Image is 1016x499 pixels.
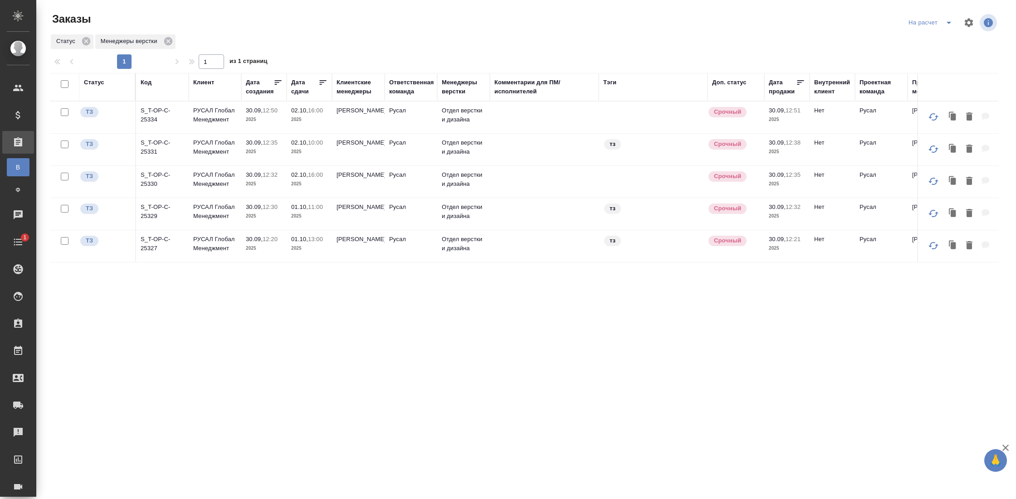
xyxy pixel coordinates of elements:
span: Ф [11,185,25,194]
p: 2025 [769,147,805,156]
button: Обновить [923,203,944,224]
p: 16:00 [308,107,323,114]
a: 1 [2,231,34,253]
div: Выставляется автоматически, если на указанный объем услуг необходимо больше времени в стандартном... [708,106,760,118]
p: ТЗ [86,172,93,181]
td: Русал [855,134,908,165]
p: 12:50 [263,107,278,114]
div: Выставляет КМ при отправке заказа на расчет верстке (для тикета) или для уточнения сроков на прои... [79,235,131,247]
p: S_T-OP-C-25331 [141,138,184,156]
p: Срочный [714,140,741,149]
p: РУСАЛ Глобал Менеджмент [193,170,237,189]
div: Проектная команда [860,78,903,96]
p: 30.09, [769,171,786,178]
p: Срочный [714,172,741,181]
td: [PERSON_NAME] [332,134,385,165]
div: Дата продажи [769,78,796,96]
td: Русал [385,134,437,165]
p: тз [610,236,615,245]
p: РУСАЛ Глобал Менеджмент [193,138,237,156]
p: РУСАЛ Глобал Менеджмент [193,203,237,221]
a: В [7,158,29,176]
button: Клонировать [944,204,962,223]
td: [PERSON_NAME] [332,166,385,198]
p: 02.10, [291,171,308,178]
p: РУСАЛ Глобал Менеджмент [193,106,237,124]
span: Посмотреть информацию [980,14,999,31]
div: Выставляет КМ при отправке заказа на расчет верстке (для тикета) или для уточнения сроков на прои... [79,170,131,183]
div: Статус [84,78,104,87]
p: 2025 [246,244,282,253]
span: В [11,163,25,172]
p: Срочный [714,236,741,245]
div: Менеджеры верстки [95,34,176,49]
button: Удалить [962,204,977,223]
div: Выставляет КМ при отправке заказа на расчет верстке (для тикета) или для уточнения сроков на прои... [79,138,131,150]
p: 2025 [769,244,805,253]
p: Статус [56,37,78,46]
div: Дата сдачи [291,78,318,96]
p: Отдел верстки и дизайна [442,235,485,253]
button: Обновить [923,138,944,160]
p: 2025 [291,179,327,189]
span: Настроить таблицу [958,12,980,34]
p: 10:00 [308,139,323,146]
div: Проектные менеджеры [912,78,956,96]
button: Клонировать [944,140,962,159]
div: Тэги [603,78,616,87]
p: тз [610,204,615,213]
td: [PERSON_NAME] [908,230,960,262]
p: тз [610,140,615,149]
p: ТЗ [86,140,93,149]
td: [PERSON_NAME] [908,134,960,165]
p: РУСАЛ Глобал Менеджмент [193,235,237,253]
p: 30.09, [246,236,263,242]
div: Клиент [193,78,214,87]
p: 12:32 [786,203,801,210]
p: 2025 [291,244,327,253]
p: 30.09, [769,203,786,210]
td: [PERSON_NAME] [908,198,960,230]
td: [PERSON_NAME] [332,102,385,133]
td: Русал [855,230,908,262]
p: 02.10, [291,139,308,146]
button: 🙏 [984,449,1007,472]
p: Отдел верстки и дизайна [442,203,485,221]
p: 2025 [246,179,282,189]
p: 01.10, [291,236,308,242]
p: 13:00 [308,236,323,242]
p: 12:38 [786,139,801,146]
div: Выставляет КМ при отправке заказа на расчет верстке (для тикета) или для уточнения сроков на прои... [79,106,131,118]
div: Статус [51,34,93,49]
div: Доп. статус [712,78,747,87]
button: Обновить [923,235,944,257]
td: Русал [385,230,437,262]
button: Удалить [962,172,977,191]
div: split button [906,15,958,30]
p: 2025 [246,147,282,156]
p: Нет [814,106,850,115]
p: 12:35 [786,171,801,178]
p: 12:30 [263,203,278,210]
p: Отдел верстки и дизайна [442,106,485,124]
p: 16:00 [308,171,323,178]
button: Клонировать [944,237,962,255]
p: 30.09, [246,139,263,146]
p: 01.10, [291,203,308,210]
div: Внутренний клиент [814,78,850,96]
div: тз [603,235,703,247]
button: Удалить [962,237,977,255]
div: Дата создания [246,78,274,96]
p: 12:21 [786,236,801,242]
p: 2025 [291,115,327,124]
p: Отдел верстки и дизайна [442,138,485,156]
p: Нет [814,170,850,179]
button: Обновить [923,106,944,128]
a: Ф [7,181,29,199]
p: S_T-OP-C-25327 [141,235,184,253]
p: 11:00 [308,203,323,210]
td: Русал [385,166,437,198]
p: Срочный [714,204,741,213]
span: Заказы [50,12,91,26]
td: [PERSON_NAME] [908,102,960,133]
